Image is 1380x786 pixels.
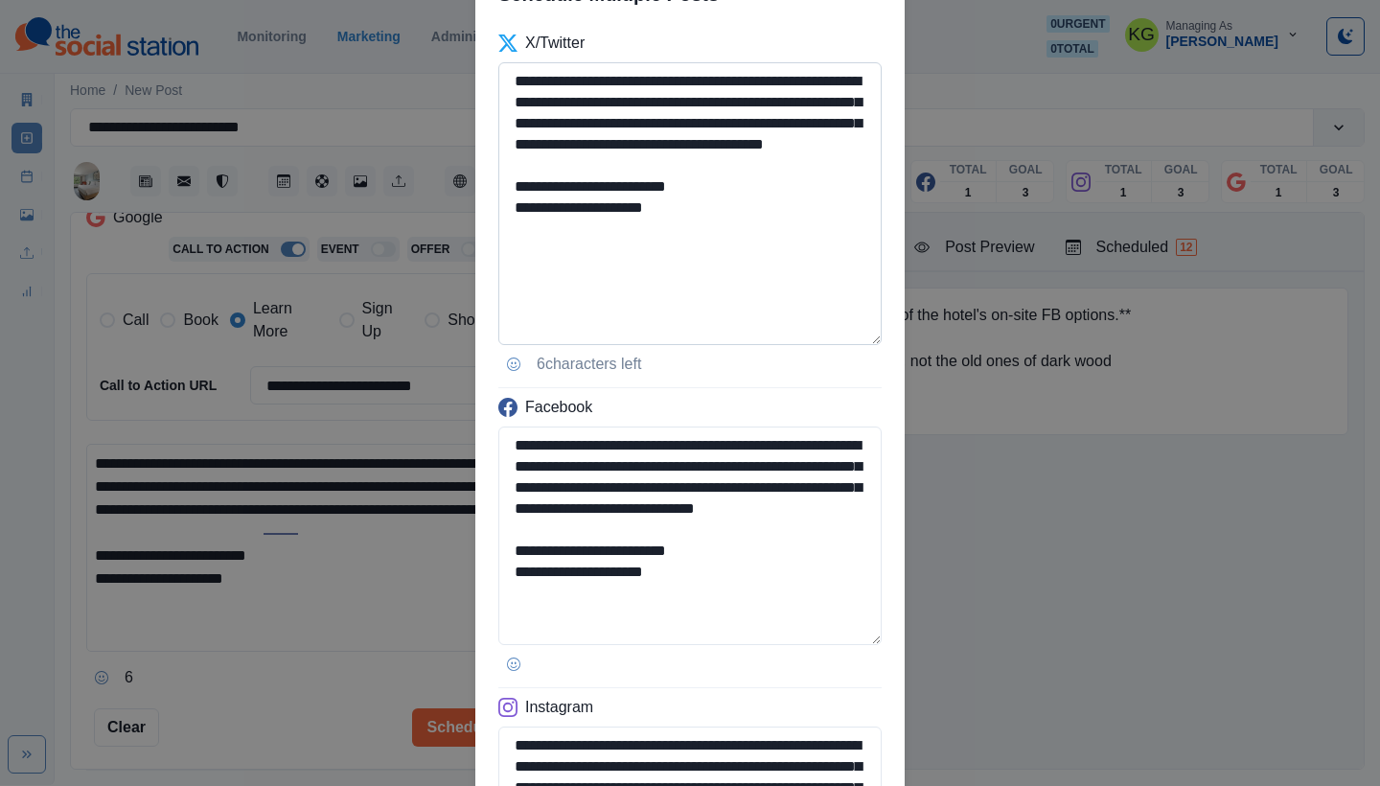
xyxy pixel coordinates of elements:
[498,649,529,680] button: Opens Emoji Picker
[525,396,592,419] p: Facebook
[537,353,641,376] p: 6 characters left
[525,32,585,55] p: X/Twitter
[498,349,529,380] button: Opens Emoji Picker
[525,696,593,719] p: Instagram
